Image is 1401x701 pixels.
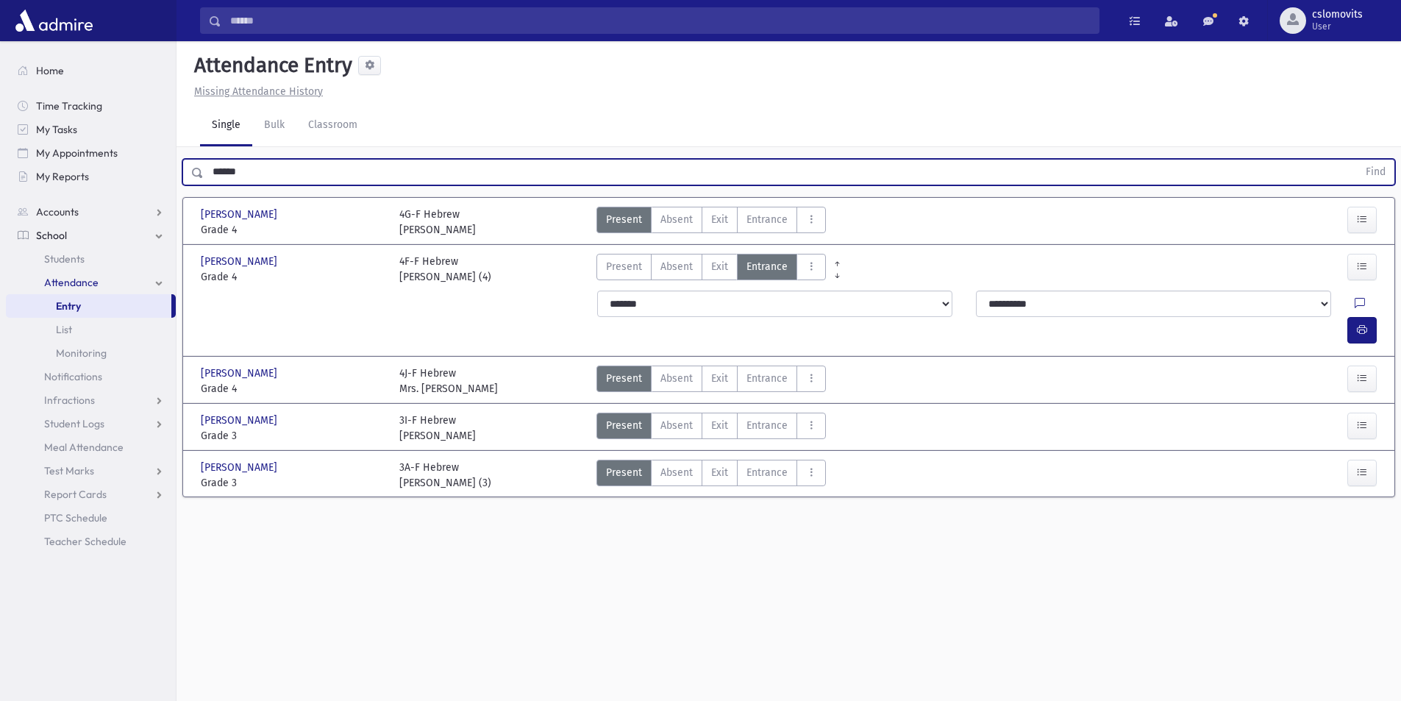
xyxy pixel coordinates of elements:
[201,381,385,396] span: Grade 4
[44,464,94,477] span: Test Marks
[194,85,323,98] u: Missing Attendance History
[221,7,1099,34] input: Search
[201,207,280,222] span: [PERSON_NAME]
[6,141,176,165] a: My Appointments
[201,428,385,444] span: Grade 3
[1312,21,1363,32] span: User
[201,269,385,285] span: Grade 4
[399,366,498,396] div: 4J-F Hebrew Mrs. [PERSON_NAME]
[201,475,385,491] span: Grade 3
[200,105,252,146] a: Single
[36,123,77,136] span: My Tasks
[188,53,352,78] h5: Attendance Entry
[746,212,788,227] span: Entrance
[44,370,102,383] span: Notifications
[606,212,642,227] span: Present
[660,212,693,227] span: Absent
[44,511,107,524] span: PTC Schedule
[596,366,826,396] div: AttTypes
[36,170,89,183] span: My Reports
[746,259,788,274] span: Entrance
[44,252,85,266] span: Students
[660,418,693,433] span: Absent
[6,412,176,435] a: Student Logs
[596,460,826,491] div: AttTypes
[711,418,728,433] span: Exit
[660,371,693,386] span: Absent
[711,465,728,480] span: Exit
[6,247,176,271] a: Students
[6,118,176,141] a: My Tasks
[1357,160,1394,185] button: Find
[746,418,788,433] span: Entrance
[6,294,171,318] a: Entry
[6,459,176,483] a: Test Marks
[56,346,107,360] span: Monitoring
[6,341,176,365] a: Monitoring
[596,254,826,285] div: AttTypes
[399,254,491,285] div: 4F-F Hebrew [PERSON_NAME] (4)
[6,388,176,412] a: Infractions
[44,394,95,407] span: Infractions
[44,417,104,430] span: Student Logs
[746,371,788,386] span: Entrance
[6,530,176,553] a: Teacher Schedule
[6,224,176,247] a: School
[201,254,280,269] span: [PERSON_NAME]
[36,99,102,113] span: Time Tracking
[606,259,642,274] span: Present
[36,64,64,77] span: Home
[596,207,826,238] div: AttTypes
[296,105,369,146] a: Classroom
[56,299,81,313] span: Entry
[711,371,728,386] span: Exit
[6,483,176,506] a: Report Cards
[711,259,728,274] span: Exit
[660,465,693,480] span: Absent
[606,418,642,433] span: Present
[399,460,491,491] div: 3A-F Hebrew [PERSON_NAME] (3)
[6,94,176,118] a: Time Tracking
[44,441,124,454] span: Meal Attendance
[746,465,788,480] span: Entrance
[6,59,176,82] a: Home
[201,222,385,238] span: Grade 4
[36,205,79,218] span: Accounts
[44,488,107,501] span: Report Cards
[188,85,323,98] a: Missing Attendance History
[1312,9,1363,21] span: cslomovits
[606,371,642,386] span: Present
[6,318,176,341] a: List
[6,365,176,388] a: Notifications
[711,212,728,227] span: Exit
[44,535,126,548] span: Teacher Schedule
[399,413,476,444] div: 3I-F Hebrew [PERSON_NAME]
[36,229,67,242] span: School
[56,323,72,336] span: List
[606,465,642,480] span: Present
[6,435,176,459] a: Meal Attendance
[6,165,176,188] a: My Reports
[12,6,96,35] img: AdmirePro
[201,413,280,428] span: [PERSON_NAME]
[44,276,99,289] span: Attendance
[6,506,176,530] a: PTC Schedule
[201,460,280,475] span: [PERSON_NAME]
[6,271,176,294] a: Attendance
[596,413,826,444] div: AttTypes
[399,207,476,238] div: 4G-F Hebrew [PERSON_NAME]
[36,146,118,160] span: My Appointments
[201,366,280,381] span: [PERSON_NAME]
[6,200,176,224] a: Accounts
[660,259,693,274] span: Absent
[252,105,296,146] a: Bulk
